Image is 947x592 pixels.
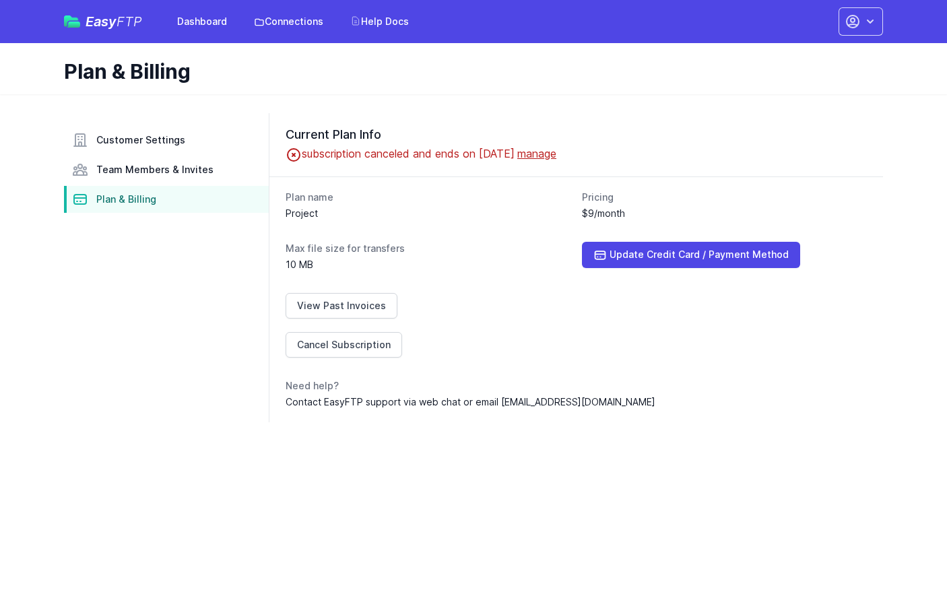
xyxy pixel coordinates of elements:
img: easyftp_logo.png [64,15,80,28]
h3: Current Plan Info [286,127,867,143]
p: subscription canceled and ends on [DATE] [286,145,867,163]
a: Plan & Billing [64,186,269,213]
dd: Project [286,207,571,220]
dt: Need help? [286,379,867,393]
span: Plan & Billing [96,193,156,206]
dt: Pricing [582,191,868,204]
dd: $9/month [582,207,868,220]
a: EasyFTP [64,15,142,28]
h1: Plan & Billing [64,59,872,84]
span: Easy [86,15,142,28]
a: Connections [246,9,331,34]
a: Customer Settings [64,127,269,154]
a: View Past Invoices [286,293,397,319]
dd: Contact EasyFTP support via web chat or email [EMAIL_ADDRESS][DOMAIN_NAME] [286,395,867,409]
a: Help Docs [342,9,417,34]
dt: Max file size for transfers [286,242,571,255]
dd: 10 MB [286,258,571,271]
a: Update Credit Card / Payment Method [582,242,800,268]
span: FTP [117,13,142,30]
a: Cancel Subscription [286,332,402,358]
a: Dashboard [169,9,235,34]
span: Customer Settings [96,133,185,147]
a: Team Members & Invites [64,156,269,183]
a: manage [517,147,556,160]
dt: Plan name [286,191,571,204]
span: Team Members & Invites [96,163,214,176]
